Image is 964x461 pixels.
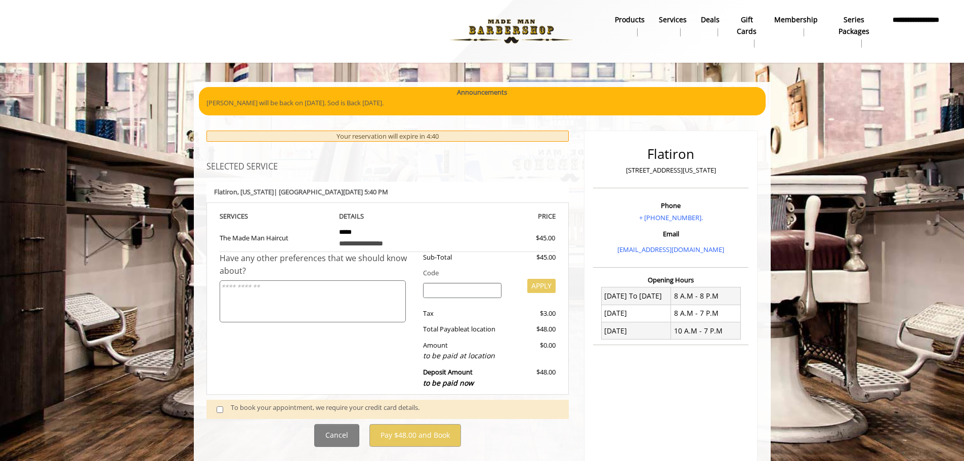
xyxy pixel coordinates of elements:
[825,13,883,50] a: Series packagesSeries packages
[832,14,875,37] b: Series packages
[244,212,248,221] span: S
[727,13,768,50] a: Gift cardsgift cards
[671,322,741,340] td: 10 A.M - 7 P.M
[214,187,388,196] b: Flatiron | [GEOGRAPHIC_DATA][DATE] 5:40 PM
[442,4,581,59] img: Made Man Barbershop logo
[701,14,720,25] b: Deals
[509,308,556,319] div: $3.00
[206,98,758,108] p: [PERSON_NAME] will be back on [DATE]. Sod is Back [DATE].
[596,230,746,237] h3: Email
[596,165,746,176] p: [STREET_ADDRESS][US_STATE]
[231,402,559,416] div: To book your appointment, we require your credit card details.
[206,162,569,172] h3: SELECTED SERVICE
[659,14,687,25] b: Services
[652,13,694,39] a: ServicesServices
[237,187,274,196] span: , [US_STATE]
[444,211,556,222] th: PRICE
[464,324,495,333] span: at location
[457,87,507,98] b: Announcements
[423,378,474,388] span: to be paid now
[593,276,748,283] h3: Opening Hours
[767,13,825,39] a: MembershipMembership
[369,424,461,447] button: Pay $48.00 and Book
[423,350,501,361] div: to be paid at location
[601,305,671,322] td: [DATE]
[415,252,509,263] div: Sub-Total
[601,322,671,340] td: [DATE]
[415,340,509,362] div: Amount
[509,340,556,362] div: $0.00
[509,252,556,263] div: $45.00
[331,211,444,222] th: DETAILS
[527,279,556,293] button: APPLY
[615,14,645,25] b: products
[617,245,724,254] a: [EMAIL_ADDRESS][DOMAIN_NAME]
[639,213,703,222] a: + [PHONE_NUMBER].
[509,324,556,334] div: $48.00
[596,147,746,161] h2: Flatiron
[314,424,359,447] button: Cancel
[509,367,556,389] div: $48.00
[220,252,416,278] div: Have any other preferences that we should know about?
[415,308,509,319] div: Tax
[734,14,761,37] b: gift cards
[499,233,555,243] div: $45.00
[220,222,332,252] td: The Made Man Haircut
[774,14,818,25] b: Membership
[206,131,569,142] div: Your reservation will expire in 4:40
[423,367,474,388] b: Deposit Amount
[608,13,652,39] a: Productsproducts
[671,305,741,322] td: 8 A.M - 7 P.M
[694,13,727,39] a: DealsDeals
[671,287,741,305] td: 8 A.M - 8 P.M
[596,202,746,209] h3: Phone
[220,211,332,222] th: SERVICE
[415,268,556,278] div: Code
[601,287,671,305] td: [DATE] To [DATE]
[415,324,509,334] div: Total Payable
